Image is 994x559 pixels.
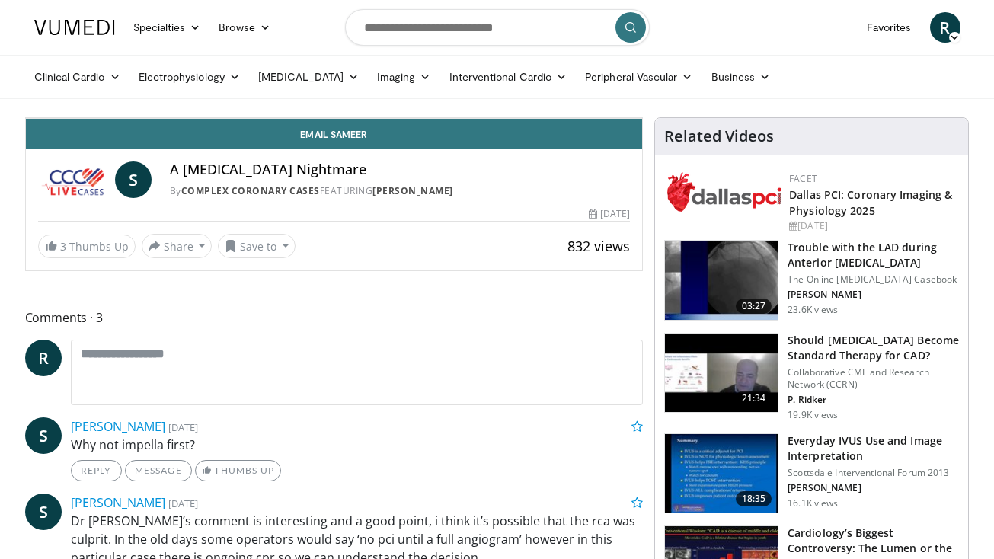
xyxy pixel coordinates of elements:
[249,62,368,92] a: [MEDICAL_DATA]
[788,366,959,391] p: Collaborative CME and Research Network (CCRN)
[440,62,577,92] a: Interventional Cardio
[788,273,959,286] p: The Online [MEDICAL_DATA] Casebook
[788,467,959,479] p: Scottsdale Interventional Forum 2013
[25,62,129,92] a: Clinical Cardio
[789,187,952,218] a: Dallas PCI: Coronary Imaging & Physiology 2025
[589,207,630,221] div: [DATE]
[736,491,772,506] span: 18:35
[567,237,630,255] span: 832 views
[25,308,644,327] span: Comments 3
[788,497,838,509] p: 16.1K views
[372,184,453,197] a: [PERSON_NAME]
[38,235,136,258] a: 3 Thumbs Up
[788,433,959,464] h3: Everyday IVUS Use and Image Interpretation
[788,333,959,363] h3: Should [MEDICAL_DATA] Become Standard Therapy for CAD?
[664,433,959,514] a: 18:35 Everyday IVUS Use and Image Interpretation Scottsdale Interventional Forum 2013 [PERSON_NAM...
[665,241,778,320] img: ABqa63mjaT9QMpl35hMDoxOmtxO3TYNt_2.150x105_q85_crop-smart_upscale.jpg
[195,460,281,481] a: Thumbs Up
[788,482,959,494] p: [PERSON_NAME]
[788,289,959,301] p: [PERSON_NAME]
[664,333,959,421] a: 21:34 Should [MEDICAL_DATA] Become Standard Therapy for CAD? Collaborative CME and Research Netwo...
[789,219,956,233] div: [DATE]
[170,161,630,178] h4: A [MEDICAL_DATA] Nightmare
[218,234,296,258] button: Save to
[209,12,280,43] a: Browse
[71,460,122,481] a: Reply
[736,391,772,406] span: 21:34
[115,161,152,198] a: S
[129,62,249,92] a: Electrophysiology
[181,184,320,197] a: Complex Coronary Cases
[788,304,838,316] p: 23.6K views
[702,62,780,92] a: Business
[789,172,817,185] a: FACET
[664,127,774,145] h4: Related Videos
[576,62,702,92] a: Peripheral Vascular
[25,417,62,454] a: S
[71,418,165,435] a: [PERSON_NAME]
[124,12,210,43] a: Specialties
[168,420,198,434] small: [DATE]
[60,239,66,254] span: 3
[736,299,772,314] span: 03:27
[345,9,650,46] input: Search topics, interventions
[26,118,643,119] video-js: Video Player
[142,234,213,258] button: Share
[667,172,781,212] img: 939357b5-304e-4393-95de-08c51a3c5e2a.png.150x105_q85_autocrop_double_scale_upscale_version-0.2.png
[788,409,838,421] p: 19.9K views
[665,434,778,513] img: dTBemQywLidgNXR34xMDoxOjA4MTsiGN.150x105_q85_crop-smart_upscale.jpg
[71,494,165,511] a: [PERSON_NAME]
[168,497,198,510] small: [DATE]
[25,340,62,376] a: R
[38,161,109,198] img: Complex Coronary Cases
[665,334,778,413] img: eb63832d-2f75-457d-8c1a-bbdc90eb409c.150x105_q85_crop-smart_upscale.jpg
[368,62,440,92] a: Imaging
[170,184,630,198] div: By FEATURING
[26,119,643,149] a: Email Sameer
[71,436,644,454] p: Why not impella first?
[34,20,115,35] img: VuMedi Logo
[858,12,921,43] a: Favorites
[664,240,959,321] a: 03:27 Trouble with the LAD during Anterior [MEDICAL_DATA] The Online [MEDICAL_DATA] Casebook [PER...
[125,460,192,481] a: Message
[25,494,62,530] a: S
[788,240,959,270] h3: Trouble with the LAD during Anterior [MEDICAL_DATA]
[788,394,959,406] p: P. Ridker
[930,12,960,43] a: R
